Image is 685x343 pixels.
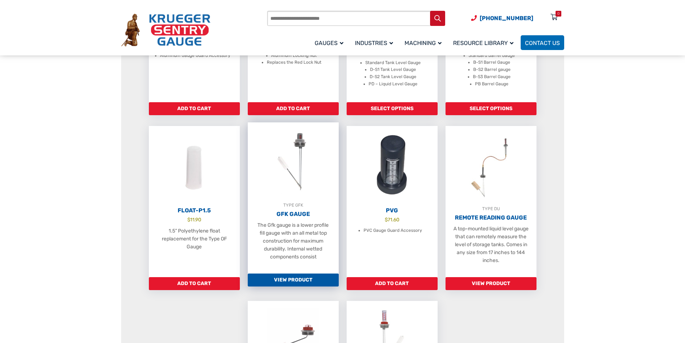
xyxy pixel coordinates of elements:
[355,40,393,46] span: Industries
[370,66,416,73] li: D-S1 Tank Level Gauge
[385,217,388,222] span: $
[255,221,332,261] p: The Gfk gauge is a lower profile fill gauge with an all metal top construction for maximum durabi...
[248,211,339,218] h2: GFK Gauge
[446,126,536,277] a: TYPE DURemote Reading Gauge A top-mounted liquid level gauge that can remotely measure the level ...
[453,40,513,46] span: Resource Library
[248,202,339,209] div: TYPE GFK
[187,217,201,222] bdi: 11.90
[364,227,422,234] li: PVC Gauge Guard Accessory
[400,34,449,51] a: Machining
[351,34,400,51] a: Industries
[248,122,339,274] a: TYPE GFKGFK Gauge The Gfk gauge is a lower profile fill gauge with an all metal top construction ...
[446,277,536,290] a: Read more about “Remote Reading Gauge”
[156,227,233,251] p: 1.5” Polyethylene float replacement for the Type OF Gauge
[248,122,339,202] img: GFK Gauge
[365,59,421,67] li: Standard Tank Level Gauge
[480,15,533,22] span: [PHONE_NUMBER]
[370,73,416,81] li: D-S2 Tank Level Gauge
[267,59,321,66] li: Replaces the Red Lock Nut
[347,126,438,277] a: PVG $71.60 PVC Gauge Guard Accessory
[557,11,560,17] div: 0
[446,205,536,212] div: TYPE DU
[473,66,511,73] li: B-S2 Barrel gauge
[149,126,240,205] img: Float-P1.5
[453,225,529,265] p: A top-mounted liquid level gauge that can remotely measure the level of storage tanks. Comes in a...
[347,207,438,214] h2: PVG
[473,59,510,66] li: B-S1 Barrel Gauge
[248,274,339,286] a: Read more about “GFK Gauge”
[347,102,438,115] a: Add to cart: “At A Glance”
[471,14,533,23] a: Phone Number (920) 434-8860
[525,40,560,46] span: Contact Us
[405,40,442,46] span: Machining
[446,214,536,221] h2: Remote Reading Gauge
[449,34,521,51] a: Resource Library
[149,277,240,290] a: Add to cart: “Float-P1.5”
[347,126,438,205] img: PVG
[369,81,417,88] li: PD – Liquid Level Gauge
[149,102,240,115] a: Add to cart: “ALG-H”
[475,81,508,88] li: PB Barrel Gauge
[149,126,240,277] a: Float-P1.5 $11.90 1.5” Polyethylene float replacement for the Type OF Gauge
[446,102,536,115] a: Add to cart: “Barrel Gauge”
[310,34,351,51] a: Gauges
[315,40,343,46] span: Gauges
[347,277,438,290] a: Add to cart: “PVG”
[446,126,536,205] img: Remote Reading Gauge
[187,217,190,222] span: $
[473,73,511,81] li: B-S3 Barrel Gauge
[385,217,399,222] bdi: 71.60
[149,207,240,214] h2: Float-P1.5
[521,35,564,50] a: Contact Us
[121,14,210,47] img: Krueger Sentry Gauge
[248,102,339,115] a: Add to cart: “ALN”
